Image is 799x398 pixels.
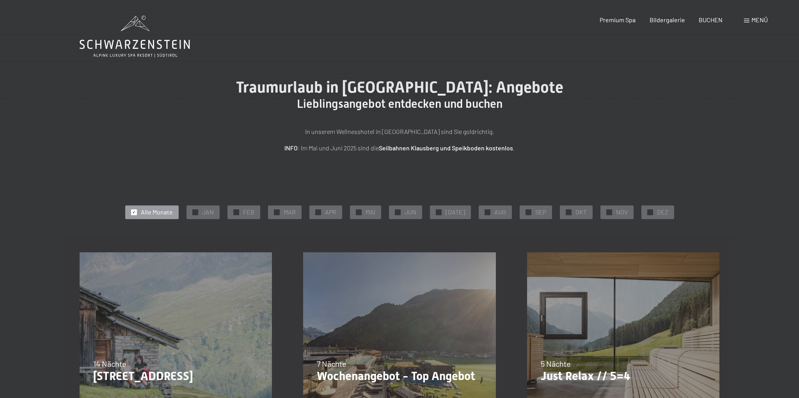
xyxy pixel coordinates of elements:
span: DEZ [657,208,668,216]
span: SEP [535,208,546,216]
span: MAI [366,208,375,216]
span: ✓ [357,209,360,215]
strong: INFO [284,144,298,152]
span: ✓ [527,209,530,215]
span: NOV [616,208,628,216]
span: ✓ [607,209,611,215]
span: 14 Nächte [93,359,126,368]
span: APR [325,208,336,216]
p: : Im Mai und Juni 2025 sind die . [204,143,595,153]
span: Alle Monate [141,208,173,216]
span: ✓ [396,209,399,215]
strong: Seilbahnen Klausberg und Speikboden kostenlos [379,144,513,152]
span: Menü [751,16,768,23]
span: OKT [575,208,587,216]
span: ✓ [648,209,652,215]
span: ✓ [437,209,440,215]
a: BUCHEN [699,16,723,23]
span: 5 Nächte [541,359,571,368]
p: Just Relax // 5=4 [541,369,706,383]
span: ✓ [234,209,238,215]
span: [DATE] [446,208,465,216]
p: [STREET_ADDRESS] [93,369,258,383]
span: ✓ [132,209,135,215]
span: FEB [243,208,254,216]
a: Bildergalerie [650,16,685,23]
p: In unserem Wellnesshotel in [GEOGRAPHIC_DATA] sind Sie goldrichtig. [204,127,595,137]
span: JUN [405,208,416,216]
span: AUG [494,208,506,216]
a: Premium Spa [600,16,636,23]
span: ✓ [567,209,570,215]
span: JAN [202,208,214,216]
span: MAR [284,208,296,216]
p: Wochenangebot - Top Angebot [317,369,482,383]
span: 7 Nächte [317,359,346,368]
span: ✓ [316,209,320,215]
span: ✓ [486,209,489,215]
span: Lieblingsangebot entdecken und buchen [297,97,502,111]
span: ✓ [194,209,197,215]
span: ✓ [275,209,278,215]
span: Traumurlaub in [GEOGRAPHIC_DATA]: Angebote [236,78,563,96]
